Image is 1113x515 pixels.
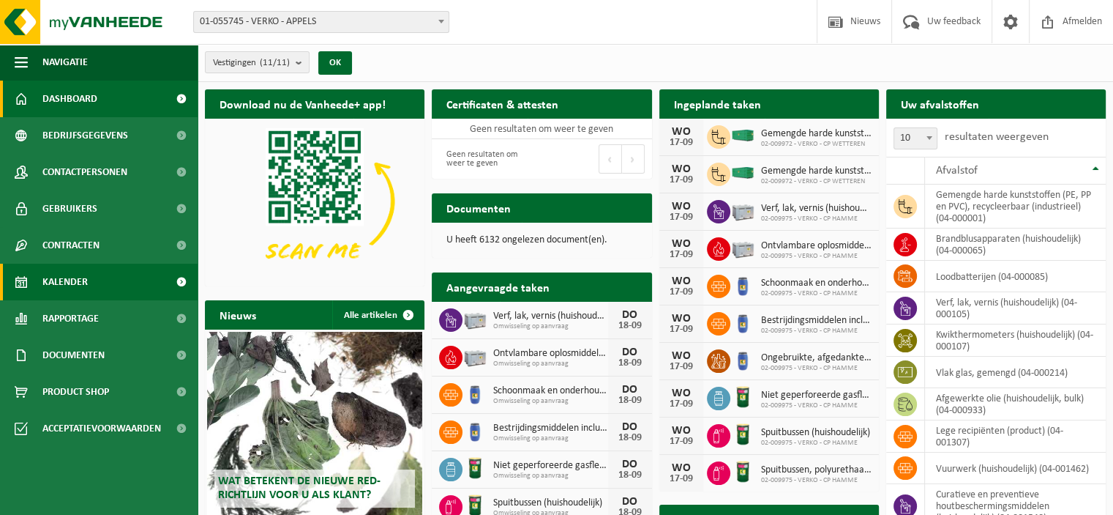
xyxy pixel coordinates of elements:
span: Verf, lak, vernis (huishoudelijk) [761,203,872,215]
div: 17-09 [667,437,696,447]
img: PB-OT-0120-HPE-00-02 [462,381,487,406]
div: DO [615,309,645,321]
span: Kalender [42,264,88,300]
img: HK-XC-40-GN-00 [730,166,755,179]
span: Navigatie [42,44,88,81]
span: Niet geperforeerde gasflessen voor eenmalig gebruik (huishoudelijk) [761,390,872,401]
button: Next [622,144,645,174]
span: 02-009972 - VERKO - CP WETTEREN [761,177,872,186]
img: PB-OT-0200-MET-00-03 [462,456,487,481]
div: 18-09 [615,433,645,443]
td: verf, lak, vernis (huishoudelijk) (04-000105) [925,292,1106,325]
span: Bestrijdingsmiddelen inclusief schimmelwerende beschermingsmiddelen (huishoudeli... [761,315,872,327]
h2: Nieuws [205,300,271,329]
span: Omwisseling op aanvraag [493,322,607,331]
span: 02-009975 - VERKO - CP HAMME [761,401,872,410]
span: 10 [893,127,937,149]
div: 18-09 [615,358,645,368]
h2: Certificaten & attesten [432,89,573,118]
div: 17-09 [667,474,696,484]
span: Wat betekent de nieuwe RED-richtlijn voor u als klant? [218,475,381,501]
span: Gemengde harde kunststoffen (pe, pp en pvc), recycleerbaar (industrieel) [761,166,872,177]
img: PB-LB-0680-HPE-GY-11 [462,306,487,331]
div: DO [615,421,645,433]
div: 17-09 [667,362,696,372]
span: Spuitbussen (huishoudelijk) [493,497,607,509]
div: 18-09 [615,470,645,481]
h2: Uw afvalstoffen [886,89,994,118]
div: DO [615,496,645,508]
div: WO [667,425,696,437]
td: gemengde harde kunststoffen (PE, PP en PVC), recycleerbaar (industrieel) (04-000001) [925,185,1106,229]
span: Afvalstof [936,165,978,177]
div: WO [667,462,696,474]
img: PB-LB-0680-HPE-GY-11 [462,344,487,368]
span: Omwisseling op aanvraag [493,397,607,406]
a: Alle artikelen [332,300,423,330]
span: 02-009972 - VERKO - CP WETTEREN [761,140,872,149]
span: Schoonmaak en onderhoudsmiddelen (huishoudelijk) [761,278,872,289]
button: Previous [599,144,622,174]
span: Vestigingen [213,52,290,74]
h2: Aangevraagde taken [432,273,564,301]
div: WO [667,201,696,212]
h2: Download nu de Vanheede+ app! [205,89,400,118]
td: vlak glas, gemengd (04-000214) [925,357,1106,388]
img: PB-OT-0120-HPE-00-02 [730,347,755,372]
div: WO [667,275,696,287]
count: (11/11) [260,58,290,67]
span: Omwisseling op aanvraag [493,360,607,368]
td: lege recipiënten (product) (04-001307) [925,420,1106,453]
span: Schoonmaak en onderhoudsmiddelen (huishoudelijk) [493,385,607,397]
div: 17-09 [667,250,696,260]
td: loodbatterijen (04-000085) [925,261,1106,292]
span: Gemengde harde kunststoffen (pe, pp en pvc), recycleerbaar (industrieel) [761,128,872,140]
span: Ongebruikte, afgedankte chemicalien (huishoudelijk) [761,352,872,364]
span: Ontvlambare oplosmiddelen (huishoudelijk) [493,348,607,360]
span: Acceptatievoorwaarden [42,410,161,447]
span: Gebruikers [42,190,97,227]
img: PB-LB-0680-HPE-GY-11 [730,198,755,223]
div: Geen resultaten om weer te geven [439,143,534,175]
span: 02-009975 - VERKO - CP HAMME [761,215,872,223]
div: 17-09 [667,399,696,410]
div: WO [667,350,696,362]
span: Omwisseling op aanvraag [493,434,607,443]
span: 02-009975 - VERKO - CP HAMME [761,476,872,485]
span: Bedrijfsgegevens [42,117,128,154]
span: 02-009975 - VERKO - CP HAMME [761,289,872,298]
td: vuurwerk (huishoudelijk) (04-001462) [925,453,1106,484]
img: HK-XC-40-GN-00 [730,129,755,142]
img: Download de VHEPlus App [205,119,424,284]
div: 17-09 [667,212,696,223]
div: WO [667,238,696,250]
span: Rapportage [42,300,99,337]
div: 17-09 [667,138,696,148]
span: Bestrijdingsmiddelen inclusief schimmelwerende beschermingsmiddelen (huishoudeli... [493,423,607,434]
div: DO [615,459,645,470]
span: 01-055745 - VERKO - APPELS [193,11,449,33]
img: PB-OT-0120-HPE-00-02 [730,310,755,335]
span: Verf, lak, vernis (huishoudelijk) [493,311,607,322]
span: 01-055745 - VERKO - APPELS [194,12,449,32]
div: WO [667,163,696,175]
button: Vestigingen(11/11) [205,51,310,73]
span: 02-009975 - VERKO - CP HAMME [761,327,872,336]
div: WO [667,388,696,399]
span: 02-009975 - VERKO - CP HAMME [761,364,872,373]
a: Wat betekent de nieuwe RED-richtlijn voor u als klant? [207,332,422,515]
div: 17-09 [667,325,696,335]
h2: Documenten [432,193,525,222]
td: brandblusapparaten (huishoudelijk) (04-000065) [925,229,1106,261]
div: 17-09 [667,175,696,185]
div: WO [667,126,696,138]
img: PB-OT-0120-HPE-00-02 [462,418,487,443]
span: Spuitbussen (huishoudelijk) [761,427,870,439]
h2: Ingeplande taken [659,89,776,118]
span: 02-009975 - VERKO - CP HAMME [761,252,872,261]
span: Documenten [42,337,105,374]
img: PB-OT-0200-MET-00-03 [730,422,755,447]
td: kwikthermometers (huishoudelijk) (04-000107) [925,325,1106,357]
span: Dashboard [42,81,97,117]
span: Ontvlambare oplosmiddelen (huishoudelijk) [761,240,872,252]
